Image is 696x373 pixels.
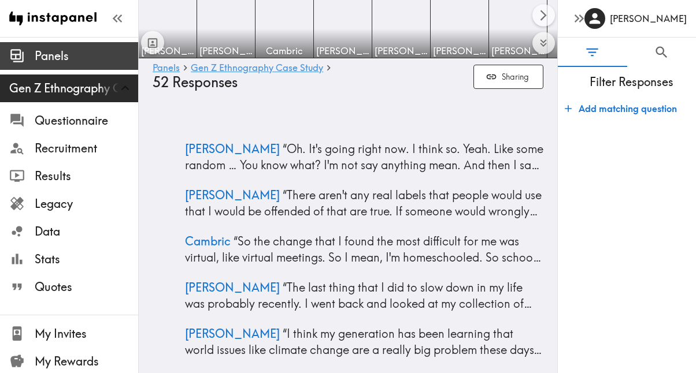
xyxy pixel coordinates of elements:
[532,32,555,54] button: Expand to show all items
[185,326,543,358] p: “ I think my generation has been learning that world issues like climate change are a really big ...
[375,44,428,57] span: [PERSON_NAME]
[35,168,138,184] span: Results
[153,321,543,363] a: Panelist thumbnail[PERSON_NAME] “I think my generation has been learning that world issues like c...
[191,63,323,74] a: Gen Z Ethnography Case Study
[35,140,138,156] span: Recruitment
[199,44,253,57] span: [PERSON_NAME]
[185,279,543,312] p: “ The last thing that I did to slow down in my life was probably recently. I went back and looked...
[153,74,238,91] span: 52 Responses
[610,12,687,25] h6: [PERSON_NAME]
[153,229,543,270] a: Panelist thumbnailCambric “So the change that I found the most difficult for me was virtual, like...
[35,326,138,342] span: My Invites
[153,136,543,178] a: Panelist thumbnail[PERSON_NAME] “Oh. It's going right now. I think so. Yeah. Like some random … Y...
[35,223,138,240] span: Data
[35,353,138,370] span: My Rewards
[185,233,543,266] p: “ So the change that I found the most difficult for me was virtual, like virtual meetings. So I m...
[567,74,696,90] span: Filter Responses
[532,4,555,27] button: Scroll right
[9,80,138,96] span: Gen Z Ethnography Case Study
[185,234,231,248] span: Cambric
[558,38,627,67] button: Filter Responses
[433,44,486,57] span: [PERSON_NAME]
[258,44,311,57] span: Cambric
[316,44,369,57] span: [PERSON_NAME]
[35,279,138,295] span: Quotes
[654,44,669,60] span: Search
[153,63,180,74] a: Panels
[141,31,164,54] button: Toggle between responses and questions
[185,326,280,341] span: [PERSON_NAME]
[185,187,543,219] p: “ There aren't any real labels that people would use that I would be offended of that are true. I...
[35,113,138,129] span: Questionnaire
[560,97,682,120] button: Add matching question
[185,280,280,294] span: [PERSON_NAME]
[35,48,138,64] span: Panels
[153,182,543,224] a: Panelist thumbnail[PERSON_NAME] “There aren't any real labels that people would use that I would ...
[153,275,543,316] a: Panelist thumbnail[PERSON_NAME] “The last thing that I did to slow down in my life was probably r...
[35,251,138,267] span: Stats
[185,141,543,173] p: “ Oh. It's going right now. I think so. Yeah. Like some random … You know what? I'm not say anyth...
[185,188,280,202] span: [PERSON_NAME]
[185,141,280,156] span: [PERSON_NAME]
[141,44,194,57] span: [PERSON_NAME]
[35,196,138,212] span: Legacy
[491,44,545,57] span: [PERSON_NAME]
[473,65,543,89] button: Sharing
